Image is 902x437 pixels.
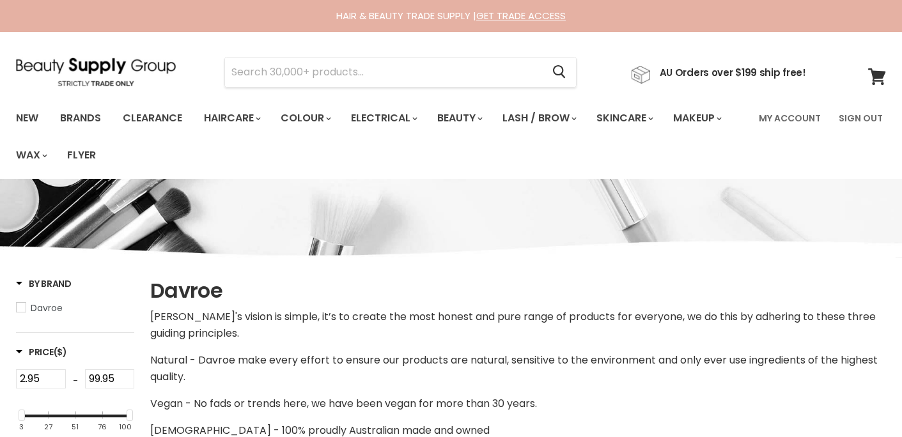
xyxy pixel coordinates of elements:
a: Wax [6,142,55,169]
a: Electrical [341,105,425,132]
a: Skincare [587,105,661,132]
input: Search [225,57,542,87]
div: - [66,369,85,392]
h3: By Brand [16,277,72,290]
a: Haircare [194,105,268,132]
a: Colour [271,105,339,132]
a: Makeup [664,105,729,132]
a: My Account [751,105,828,132]
span: ($) [54,346,67,358]
a: GET TRADE ACCESS [476,9,566,22]
div: 27 [44,423,52,431]
a: Clearance [113,105,192,132]
a: Flyer [58,142,105,169]
input: Max Price [85,369,135,388]
a: New [6,105,48,132]
span: Price [16,346,67,358]
span: Davroe [31,302,63,314]
div: 51 [72,423,79,431]
a: Lash / Brow [493,105,584,132]
h1: Davroe [150,277,886,304]
p: Natural­ - Davroe make every effort to ensure our products are natural, sensitive to the environm... [150,352,886,385]
div: 76 [98,423,107,431]
p: [PERSON_NAME]'s vision is simple, it’s to create the most honest and pure range of products for e... [150,309,886,342]
form: Product [224,57,577,88]
a: Davroe [16,301,134,315]
input: Min Price [16,369,66,388]
iframe: Gorgias live chat messenger [838,377,889,424]
p: Vegan - No fads or trends here, we have been vegan for more than 30 years. [150,395,886,412]
button: Search [542,57,576,87]
div: 100 [119,423,132,431]
div: 3 [19,423,24,431]
a: Brands [51,105,111,132]
h3: Price($) [16,346,67,358]
a: Beauty [428,105,490,132]
ul: Main menu [6,100,751,174]
a: Sign Out [831,105,890,132]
